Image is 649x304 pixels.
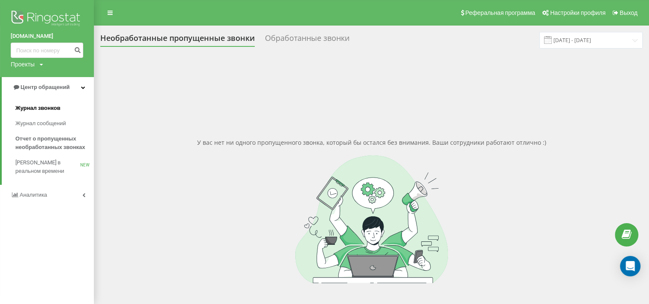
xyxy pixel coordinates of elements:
[15,100,94,116] a: Журнал звонков
[11,9,83,30] img: Ringostat logo
[20,84,70,90] span: Центр обращений
[15,116,94,131] a: Журнал сообщений
[15,104,60,112] span: Журнал звонков
[20,192,47,198] span: Аналитика
[11,60,35,69] div: Проекты
[11,32,83,40] a: [DOMAIN_NAME]
[265,34,349,47] div: Обработанные звонки
[465,9,535,16] span: Реферальная программа
[15,135,90,152] span: Отчет о пропущенных необработанных звонках
[100,34,255,47] div: Необработанные пропущенные звонки
[11,43,83,58] input: Поиск по номеру
[15,131,94,155] a: Отчет о пропущенных необработанных звонках
[15,119,66,128] span: Журнал сообщений
[620,9,637,16] span: Выход
[15,155,94,179] a: [PERSON_NAME] в реальном времениNEW
[15,158,80,175] span: [PERSON_NAME] в реальном времени
[2,77,94,98] a: Центр обращений
[620,256,640,276] div: Open Intercom Messenger
[550,9,605,16] span: Настройки профиля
